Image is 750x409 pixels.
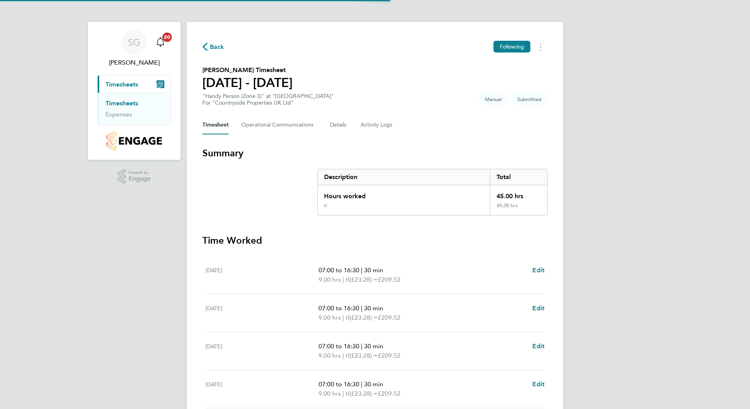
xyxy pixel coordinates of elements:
div: [DATE] [206,380,319,398]
span: | [361,304,362,312]
span: £209.52 [378,352,400,359]
span: tl [346,389,350,398]
h3: Summary [202,147,548,159]
span: 30 min [364,266,383,274]
div: Description [318,169,490,185]
span: Timesheets [106,81,138,88]
div: Hours worked [318,185,490,203]
a: Edit [532,342,544,351]
h3: Time Worked [202,234,548,247]
button: Activity Logs [360,116,393,134]
span: | [361,342,362,350]
span: This timesheet was manually created. [479,93,508,106]
span: 30 min [364,304,383,312]
span: tl [346,313,350,322]
span: Engage [129,176,151,182]
a: Edit [532,304,544,313]
span: Edit [532,266,544,274]
span: Powered by [129,169,151,176]
a: Timesheets [106,100,138,107]
a: SG[PERSON_NAME] [97,30,171,67]
div: tl [324,203,327,209]
span: 30 min [364,380,383,388]
span: Steve Gittins [97,58,171,67]
button: Back [202,42,224,52]
span: 07:00 to 16:30 [319,266,359,274]
div: [DATE] [206,304,319,322]
span: 9.00 hrs [319,352,341,359]
span: 9.00 hrs [319,276,341,283]
div: Summary [317,169,548,215]
span: | [342,352,344,359]
span: 07:00 to 16:30 [319,380,359,388]
button: Timesheet [202,116,229,134]
span: £209.52 [378,314,400,321]
span: (£23.28) = [350,390,378,397]
a: Expenses [106,110,132,118]
span: 30 min [364,342,383,350]
div: 45.00 hrs [490,203,547,215]
span: This timesheet is Submitted. [511,93,548,106]
div: [DATE] [206,342,319,360]
span: 07:00 to 16:30 [319,304,359,312]
div: Total [490,169,547,185]
div: "Handy Person (Zone 3)" at "[GEOGRAPHIC_DATA]" [202,93,334,106]
a: Edit [532,380,544,389]
span: 07:00 to 16:30 [319,342,359,350]
span: 20 [162,33,172,42]
a: Powered byEngage [118,169,151,184]
span: £209.52 [378,276,400,283]
span: (£23.28) = [350,314,378,321]
span: Back [210,42,224,52]
div: Timesheets [98,93,171,125]
span: | [361,380,362,388]
nav: Main navigation [88,22,180,160]
button: Details [330,116,348,134]
h1: [DATE] - [DATE] [202,75,293,90]
button: Following [493,41,530,52]
span: Edit [532,380,544,388]
button: Timesheets Menu [533,41,548,53]
span: 9.00 hrs [319,390,341,397]
span: Following [500,43,524,50]
span: | [342,314,344,321]
span: 9.00 hrs [319,314,341,321]
span: | [342,390,344,397]
a: Edit [532,266,544,275]
div: [DATE] [206,266,319,284]
span: (£23.28) = [350,276,378,283]
span: £209.52 [378,390,400,397]
div: For "Countryside Properties UK Ltd" [202,100,334,106]
img: countryside-properties-logo-retina.png [106,131,162,150]
a: Go to home page [97,131,171,150]
span: Edit [532,342,544,350]
span: SG [128,37,140,47]
button: Operational Communications [241,116,317,134]
span: | [342,276,344,283]
span: Edit [532,304,544,312]
span: (£23.28) = [350,352,378,359]
a: 20 [153,30,168,55]
span: tl [346,351,350,360]
h2: [PERSON_NAME] Timesheet [202,65,293,75]
span: | [361,266,362,274]
button: Timesheets [98,76,171,93]
div: 45.00 hrs [490,185,547,203]
span: tl [346,275,350,284]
